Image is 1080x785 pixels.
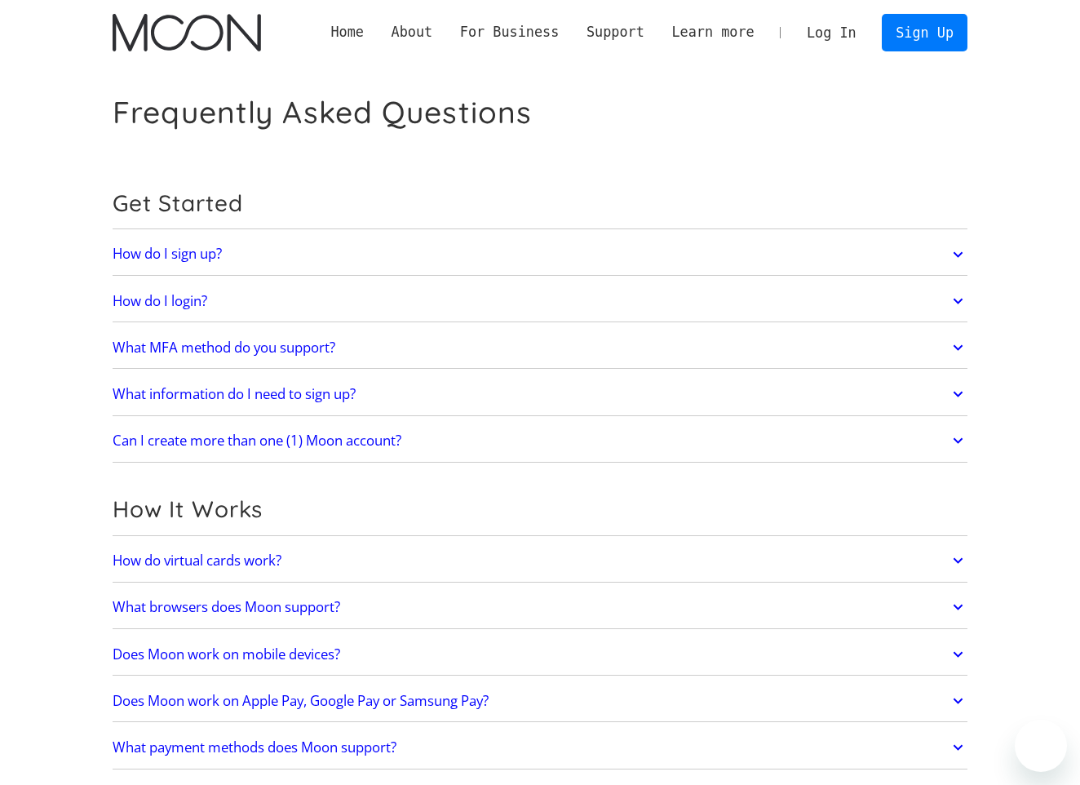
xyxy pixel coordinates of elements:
div: For Business [446,22,573,42]
h2: How do I sign up? [113,246,222,262]
div: Support [586,22,644,42]
div: About [378,22,446,42]
a: Does Moon work on mobile devices? [113,637,967,672]
h2: What payment methods does Moon support? [113,739,396,756]
a: How do virtual cards work? [113,543,967,578]
img: Moon Logo [113,14,260,51]
h2: Get Started [113,189,967,217]
a: Can I create more than one (1) Moon account? [113,424,967,458]
h1: Frequently Asked Questions [113,94,532,131]
a: How do I login? [113,284,967,318]
h2: How It Works [113,495,967,523]
div: Support [573,22,657,42]
iframe: Button to launch messaging window [1015,720,1067,772]
a: Home [317,22,378,42]
h2: Does Moon work on Apple Pay, Google Pay or Samsung Pay? [113,693,489,709]
h2: Does Moon work on mobile devices? [113,646,340,663]
h2: What MFA method do you support? [113,339,335,356]
div: Learn more [658,22,768,42]
h2: How do virtual cards work? [113,552,281,569]
a: What payment methods does Moon support? [113,730,967,765]
a: Log In [793,15,870,51]
div: For Business [460,22,559,42]
a: What browsers does Moon support? [113,590,967,624]
a: What information do I need to sign up? [113,377,967,411]
h2: What browsers does Moon support? [113,599,340,615]
a: Does Moon work on Apple Pay, Google Pay or Samsung Pay? [113,684,967,718]
a: Sign Up [882,14,967,51]
div: About [392,22,433,42]
a: home [113,14,260,51]
h2: How do I login? [113,293,207,309]
div: Learn more [671,22,754,42]
a: What MFA method do you support? [113,330,967,365]
a: How do I sign up? [113,237,967,272]
h2: What information do I need to sign up? [113,386,356,402]
h2: Can I create more than one (1) Moon account? [113,432,401,449]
